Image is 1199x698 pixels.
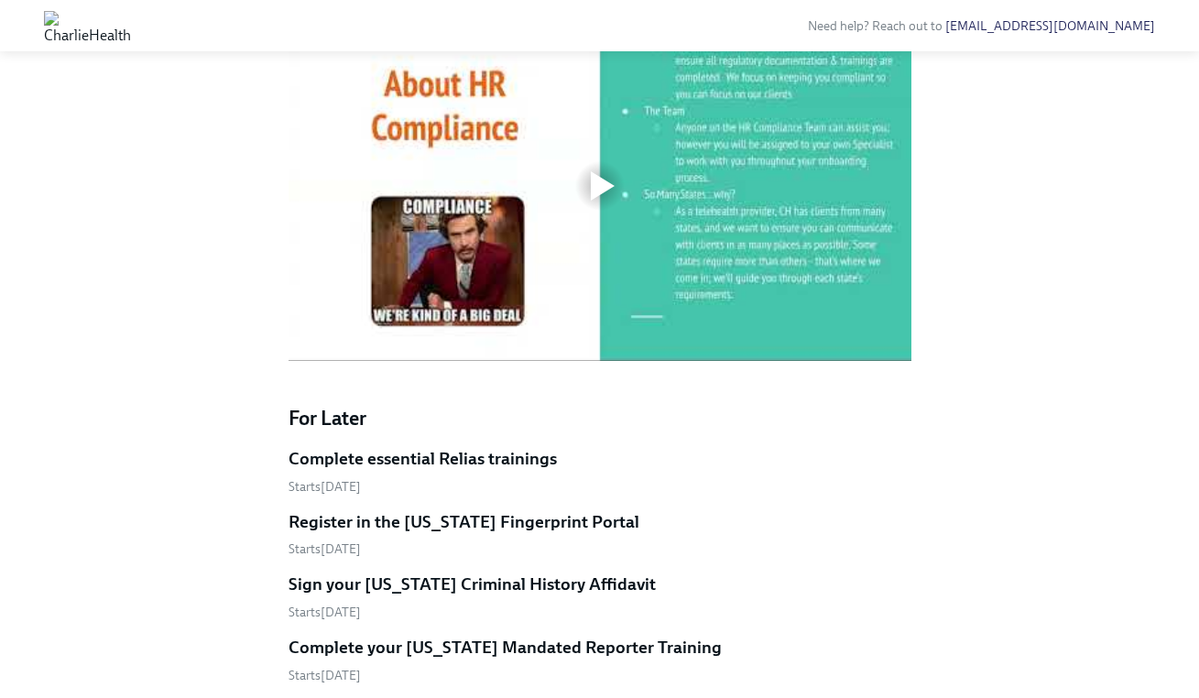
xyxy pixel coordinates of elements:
span: Need help? Reach out to [808,18,1155,34]
img: CharlieHealth [44,11,131,40]
a: Complete your [US_STATE] Mandated Reporter TrainingStarts[DATE] [289,636,911,684]
h4: For Later [289,405,911,432]
h5: Sign your [US_STATE] Criminal History Affidavit [289,573,656,596]
a: [EMAIL_ADDRESS][DOMAIN_NAME] [945,18,1155,34]
span: Monday, September 22nd 2025, 9:00 am [289,541,361,557]
a: Sign your [US_STATE] Criminal History AffidavitStarts[DATE] [289,573,911,621]
h5: Complete your [US_STATE] Mandated Reporter Training [289,636,722,660]
span: Monday, September 22nd 2025, 9:00 am [289,479,361,495]
a: Register in the [US_STATE] Fingerprint PortalStarts[DATE] [289,510,911,559]
a: Complete essential Relias trainingsStarts[DATE] [289,447,911,496]
h5: Register in the [US_STATE] Fingerprint Portal [289,510,639,534]
h5: Complete essential Relias trainings [289,447,557,471]
span: Monday, September 22nd 2025, 9:00 am [289,605,361,620]
span: Monday, September 22nd 2025, 9:00 am [289,668,361,683]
